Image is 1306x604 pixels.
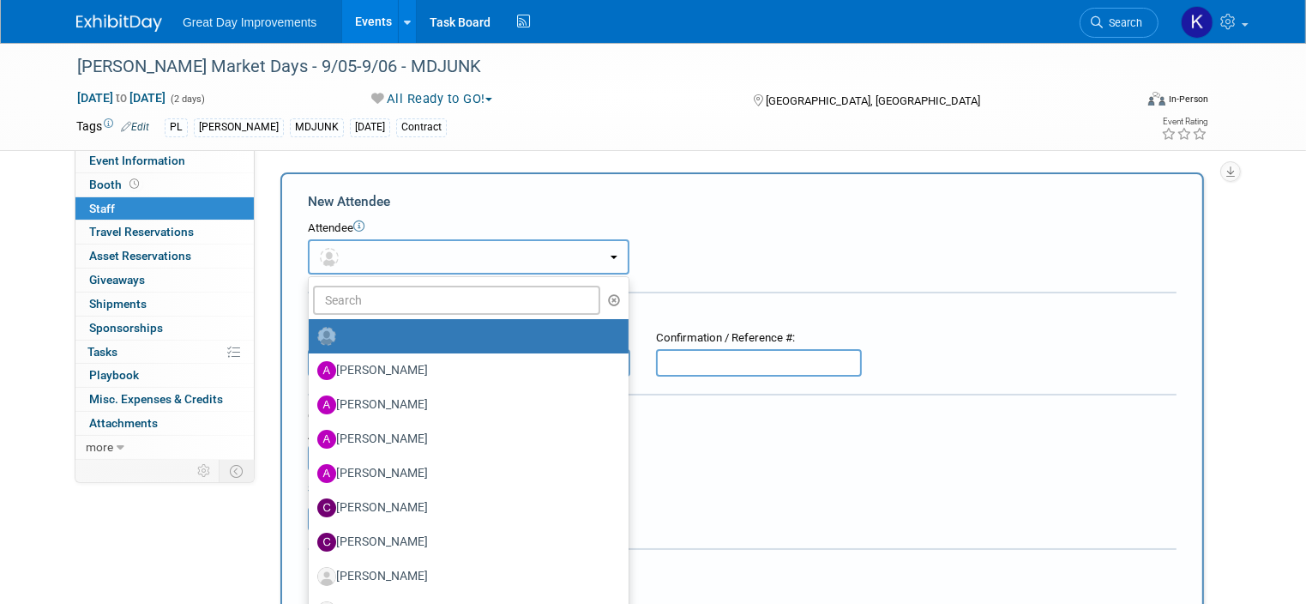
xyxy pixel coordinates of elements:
span: Search [1103,16,1142,29]
span: Booth not reserved yet [126,178,142,190]
td: Personalize Event Tab Strip [190,460,220,482]
img: A.jpg [317,464,336,483]
img: Kurenia Barnes [1181,6,1213,39]
div: MDJUNK [290,118,344,136]
span: [GEOGRAPHIC_DATA], [GEOGRAPHIC_DATA] [767,94,981,107]
a: Sponsorships [75,317,254,340]
div: In-Person [1168,93,1208,106]
a: Asset Reservations [75,245,254,268]
img: ExhibitDay [76,15,162,32]
span: more [86,440,113,454]
label: [PERSON_NAME] [317,494,611,522]
div: [PERSON_NAME] [194,118,284,136]
div: New Attendee [308,192,1177,211]
span: Tasks [87,345,117,359]
span: Sponsorships [89,321,163,335]
div: Event Rating [1161,118,1207,126]
a: Event Information [75,149,254,172]
span: Event Information [89,154,185,167]
span: Misc. Expenses & Credits [89,392,223,406]
a: Misc. Expenses & Credits [75,388,254,411]
a: Staff [75,197,254,220]
img: Associate-Profile-5.png [317,567,336,586]
td: Toggle Event Tabs [220,460,255,482]
span: Attachments [89,416,158,430]
a: Giveaways [75,269,254,292]
img: Unassigned-User-Icon.png [317,327,336,346]
button: All Ready to GO! [366,90,500,108]
span: Great Day Improvements [183,15,316,29]
label: [PERSON_NAME] [317,426,611,453]
a: Playbook [75,364,254,387]
div: [PERSON_NAME] Market Days - 9/05-9/06 - MDJUNK [71,51,1112,82]
img: A.jpg [317,361,336,380]
div: Misc. Attachments & Notes [308,561,1177,578]
label: [PERSON_NAME] [317,528,611,556]
span: (2 days) [169,94,205,105]
a: Shipments [75,293,254,316]
span: Shipments [89,297,147,311]
img: A.jpg [317,430,336,449]
span: [DATE] [DATE] [76,90,166,106]
img: Format-Inperson.png [1148,92,1165,106]
a: Search [1080,8,1159,38]
a: more [75,436,254,459]
a: Travel Reservations [75,220,254,244]
label: [PERSON_NAME] [317,460,611,487]
a: Attachments [75,412,254,435]
div: [DATE] [350,118,390,136]
div: PL [165,118,188,136]
td: Tags [76,118,149,137]
span: Travel Reservations [89,225,194,239]
span: Playbook [89,368,139,382]
a: Edit [121,121,149,133]
div: Contract [396,118,447,136]
a: Tasks [75,341,254,364]
img: C.jpg [317,533,336,552]
div: Confirmation / Reference #: [656,330,862,347]
div: Attendee [308,220,1177,237]
a: Booth [75,173,254,196]
span: Booth [89,178,142,191]
img: C.jpg [317,498,336,517]
div: Cost: [308,408,1177,425]
input: Search [313,286,600,315]
span: Giveaways [89,273,145,287]
label: [PERSON_NAME] [317,357,611,384]
div: Registration / Ticket Info (optional) [308,305,1177,322]
img: A.jpg [317,396,336,414]
div: Event Format [1041,89,1208,115]
span: to [113,91,129,105]
label: [PERSON_NAME] [317,563,611,590]
span: Asset Reservations [89,249,191,263]
span: Staff [89,202,115,215]
label: [PERSON_NAME] [317,391,611,419]
body: Rich Text Area. Press ALT-0 for help. [9,7,844,24]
